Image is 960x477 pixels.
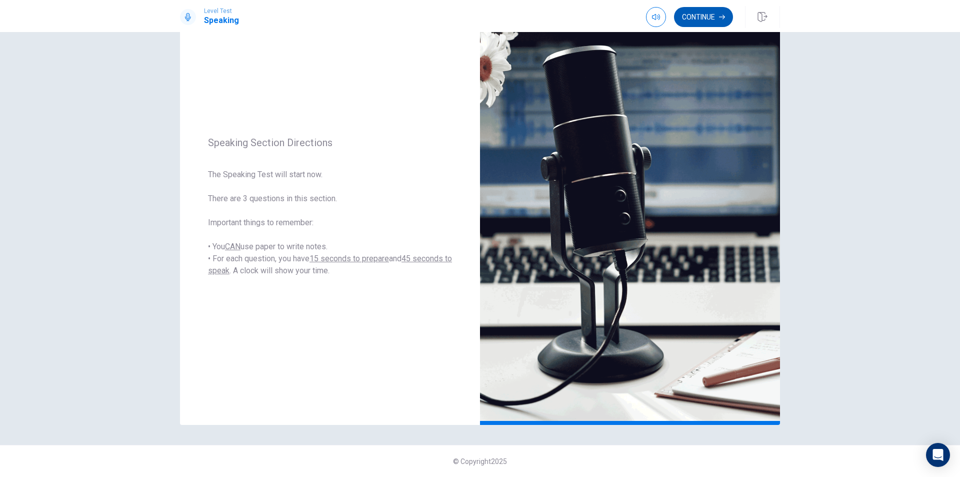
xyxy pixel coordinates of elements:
[225,242,240,251] u: CAN
[204,8,239,15] span: Level Test
[926,443,950,467] div: Open Intercom Messenger
[453,457,507,465] span: © Copyright 2025
[674,7,733,27] button: Continue
[208,169,452,277] span: The Speaking Test will start now. There are 3 questions in this section. Important things to reme...
[309,254,389,263] u: 15 seconds to prepare
[208,137,452,149] span: Speaking Section Directions
[204,15,239,27] h1: Speaking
